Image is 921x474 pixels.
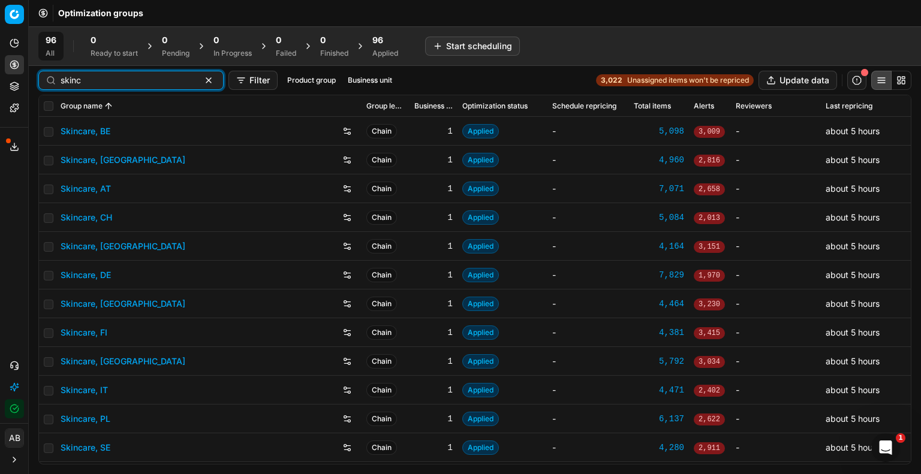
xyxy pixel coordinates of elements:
span: about 5 hours [826,413,880,424]
span: Group name [61,101,103,111]
td: - [547,232,629,261]
td: - [731,203,821,232]
div: Applied [372,49,398,58]
div: 1 [414,413,453,425]
span: Applied [462,325,499,340]
button: Start scheduling [425,37,520,56]
td: - [547,261,629,289]
span: 2,911 [694,442,725,454]
span: Applied [462,383,499,397]
span: 0 [320,34,326,46]
td: - [731,117,821,146]
span: 96 [372,34,383,46]
span: 2,013 [694,212,725,224]
span: Applied [462,239,499,253]
button: Filter [228,71,278,90]
a: 4,280 [634,442,684,454]
td: - [547,404,629,433]
span: Applied [462,124,499,138]
span: 0 [276,34,281,46]
a: 4,464 [634,298,684,310]
span: Chain [366,325,397,340]
a: Skincare, SE [61,442,110,454]
span: Chain [366,354,397,369]
a: 7,829 [634,269,684,281]
span: Alerts [694,101,714,111]
span: 1,970 [694,270,725,282]
div: 4,164 [634,240,684,252]
span: Applied [462,354,499,369]
a: Skincare, [GEOGRAPHIC_DATA] [61,355,185,367]
span: 3,230 [694,298,725,310]
span: Reviewers [736,101,772,111]
div: Failed [276,49,296,58]
span: Chain [366,412,397,426]
div: 1 [414,355,453,367]
td: - [547,347,629,376]
span: 3,151 [694,241,725,253]
span: 3,009 [694,126,725,138]
div: 1 [414,269,453,281]
span: AB [5,429,23,447]
button: Sorted by Group name ascending [103,100,115,112]
span: about 5 hours [826,327,880,337]
span: Chain [366,210,397,225]
span: Applied [462,210,499,225]
div: 1 [414,240,453,252]
span: Business unit [414,101,453,111]
span: Chain [366,297,397,311]
div: 4,471 [634,384,684,396]
a: 4,960 [634,154,684,166]
div: 1 [414,298,453,310]
span: Applied [462,182,499,196]
a: Skincare, IT [61,384,108,396]
td: - [547,433,629,462]
td: - [547,203,629,232]
td: - [547,117,629,146]
button: Product group [282,73,341,87]
span: 3,415 [694,327,725,339]
a: 7,071 [634,183,684,195]
div: 5,084 [634,212,684,224]
span: about 5 hours [826,212,880,222]
span: 2,622 [694,413,725,425]
div: Finished [320,49,348,58]
span: Unassigned items won't be repriced [627,76,749,85]
span: Total items [634,101,671,111]
td: - [731,174,821,203]
td: - [731,289,821,318]
div: In Progress [213,49,252,58]
td: - [547,376,629,404]
span: Applied [462,268,499,282]
td: - [547,318,629,347]
span: about 5 hours [826,183,880,194]
span: Applied [462,153,499,167]
span: Chain [366,440,397,455]
a: 4,381 [634,327,684,339]
td: - [547,289,629,318]
div: 1 [414,384,453,396]
span: 0 [213,34,219,46]
span: 2,816 [694,155,725,167]
div: All [46,49,56,58]
a: Skincare, DE [61,269,111,281]
span: about 5 hours [826,241,880,251]
div: 1 [414,212,453,224]
span: Chain [366,383,397,397]
span: 2,658 [694,183,725,195]
a: 6,137 [634,413,684,425]
span: about 5 hours [826,270,880,280]
a: 5,792 [634,355,684,367]
button: AB [5,428,24,448]
input: Search [61,74,192,86]
div: Ready to start [91,49,138,58]
div: 5,098 [634,125,684,137]
div: Pending [162,49,189,58]
span: Chain [366,153,397,167]
span: about 5 hours [826,155,880,165]
nav: breadcrumb [58,7,143,19]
